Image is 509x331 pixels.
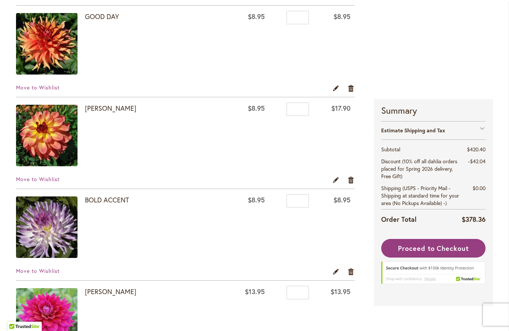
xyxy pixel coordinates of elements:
img: MAI TAI [16,105,78,166]
iframe: Launch Accessibility Center [6,305,26,325]
span: Discount (10% off all dahlia orders placed for Spring 2026 delivery, Free Gift) [381,158,457,180]
a: [PERSON_NAME] [85,104,136,113]
span: $420.40 [467,146,486,153]
span: -$42.04 [468,158,486,165]
span: $13.95 [331,287,351,296]
button: Proceed to Checkout [381,239,486,258]
a: Move to Wishlist [16,176,60,183]
img: BOLD ACCENT [16,196,78,258]
a: BOLD ACCENT [16,196,85,260]
span: (USPS - Priority Mail - Shipping at standard time for your area (No Pickups Available) -) [381,185,459,207]
a: Move to Wishlist [16,84,60,91]
span: $13.95 [245,287,265,296]
a: GOOD DAY [16,13,85,76]
span: $8.95 [333,195,351,204]
a: MAI TAI [16,105,85,168]
a: BOLD ACCENT [85,195,129,204]
strong: Summary [381,104,486,117]
span: Proceed to Checkout [398,244,469,253]
span: $378.36 [462,215,486,224]
a: Move to Wishlist [16,267,60,274]
span: $0.00 [472,185,486,192]
span: $8.95 [248,104,265,113]
strong: Estimate Shipping and Tax [381,127,445,134]
span: $8.95 [333,12,351,21]
span: Shipping [381,185,401,192]
span: $8.95 [248,195,265,204]
th: Subtotal [381,144,462,155]
a: [PERSON_NAME] [85,287,136,296]
img: GOOD DAY [16,13,78,75]
a: GOOD DAY [85,12,119,21]
span: $8.95 [248,12,265,21]
div: TrustedSite Certified [381,261,486,287]
strong: Order Total [381,214,417,224]
span: $17.90 [331,104,351,113]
